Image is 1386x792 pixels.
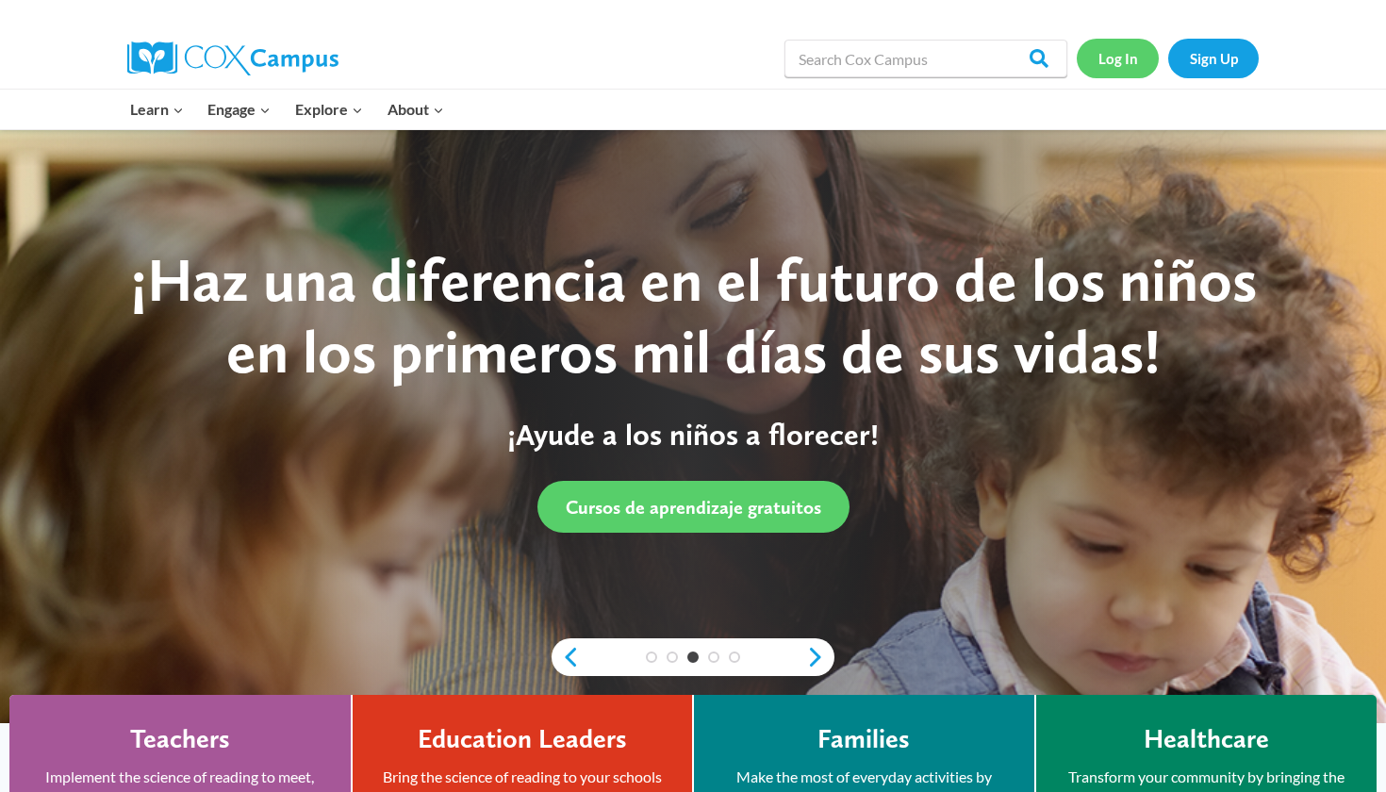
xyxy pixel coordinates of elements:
[566,496,821,519] span: Cursos de aprendizaje gratuitos
[729,652,740,663] a: 5
[646,652,657,663] a: 1
[667,652,678,663] a: 2
[1168,39,1259,77] a: Sign Up
[1077,39,1159,77] a: Log In
[687,652,699,663] a: 3
[784,40,1067,77] input: Search Cox Campus
[375,90,456,129] button: Child menu of About
[283,90,375,129] button: Child menu of Explore
[537,481,850,533] a: Cursos de aprendizaje gratuitos
[118,90,196,129] button: Child menu of Learn
[127,41,338,75] img: Cox Campus
[1144,723,1269,755] h4: Healthcare
[1077,39,1259,77] nav: Secondary Navigation
[552,638,834,676] div: content slider buttons
[104,244,1282,389] div: ¡Haz una diferencia en el futuro de los niños en los primeros mil días de sus vidas!
[552,646,580,668] a: previous
[708,652,719,663] a: 4
[104,417,1282,453] p: ¡Ayude a los niños a florecer!
[418,723,627,755] h4: Education Leaders
[806,646,834,668] a: next
[130,723,230,755] h4: Teachers
[196,90,284,129] button: Child menu of Engage
[817,723,910,755] h4: Families
[118,90,455,129] nav: Primary Navigation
